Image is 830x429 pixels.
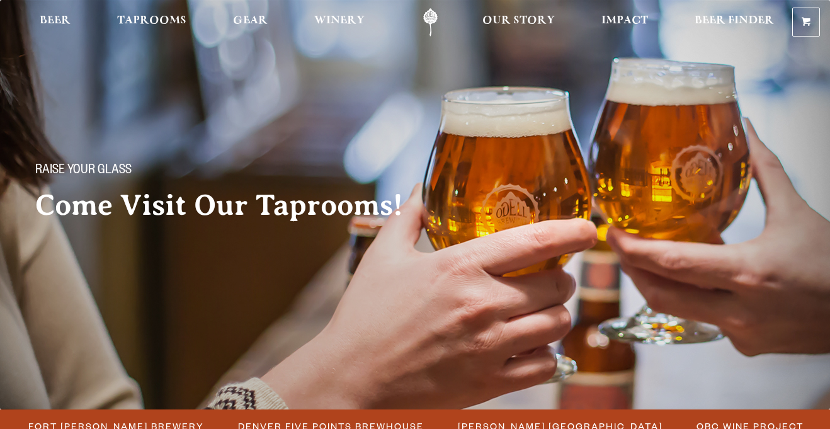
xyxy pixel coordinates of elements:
[601,16,648,26] span: Impact
[233,16,268,26] span: Gear
[109,8,195,37] a: Taprooms
[314,16,365,26] span: Winery
[686,8,782,37] a: Beer Finder
[306,8,373,37] a: Winery
[695,16,774,26] span: Beer Finder
[40,16,71,26] span: Beer
[117,16,186,26] span: Taprooms
[35,163,132,180] span: Raise your glass
[225,8,276,37] a: Gear
[31,8,79,37] a: Beer
[35,190,428,221] h2: Come Visit Our Taprooms!
[593,8,656,37] a: Impact
[482,16,555,26] span: Our Story
[407,8,454,37] a: Odell Home
[474,8,563,37] a: Our Story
